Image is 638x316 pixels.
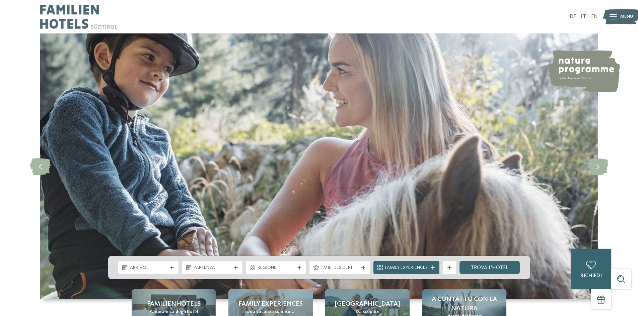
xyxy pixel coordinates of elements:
[581,14,586,19] a: IT
[459,261,520,274] a: trova l’hotel
[335,299,400,309] span: [GEOGRAPHIC_DATA]
[356,309,379,315] span: Da scoprire
[620,13,633,20] span: Menu
[429,295,500,313] span: A contatto con la natura
[321,265,358,271] span: I miei desideri
[580,273,602,279] span: richiedi
[258,265,295,271] span: Regione
[149,309,198,315] span: Panoramica degli hotel
[385,265,428,271] span: Family Experiences
[246,309,295,315] span: Una vacanza su misura
[147,299,201,309] span: Familienhotels
[571,249,611,289] a: richiedi
[40,33,598,299] img: Family hotel Alto Adige: the happy family places!
[546,50,620,92] img: nature programme by Familienhotels Südtirol
[591,14,598,19] a: EN
[130,265,167,271] span: Arrivo
[570,14,576,19] a: DE
[194,265,231,271] span: Partenza
[238,299,303,309] span: Family experiences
